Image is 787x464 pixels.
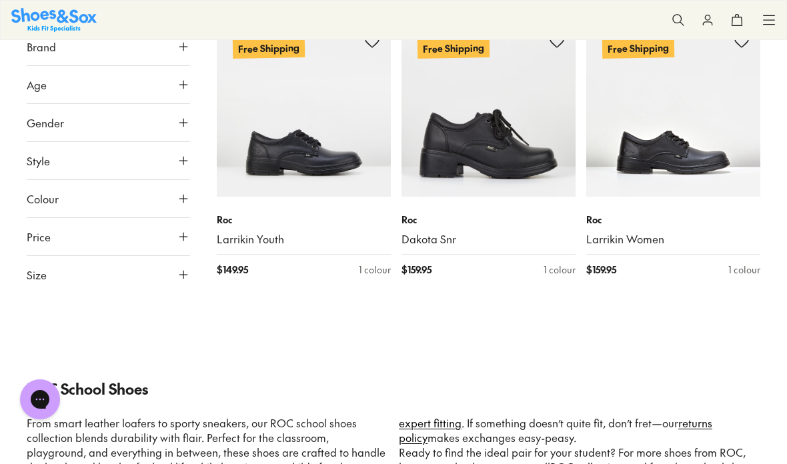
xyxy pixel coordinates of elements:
[13,375,67,424] iframe: Gorgias live chat messenger
[217,23,391,197] a: Free Shipping
[27,228,51,244] span: Price
[27,378,760,400] p: ROC School Shoes
[27,114,64,130] span: Gender
[418,38,490,59] p: Free Shipping
[586,23,760,197] a: Free Shipping
[27,38,56,54] span: Brand
[402,263,432,277] span: $ 159.95
[586,263,616,277] span: $ 159.95
[27,141,190,179] button: Style
[27,217,190,255] button: Price
[27,103,190,141] button: Gender
[27,190,59,206] span: Colour
[728,263,760,277] div: 1 colour
[399,415,712,445] a: returns policy
[27,76,47,92] span: Age
[217,232,391,247] a: Larrikin Youth
[11,8,97,31] img: SNS_Logo_Responsive.svg
[27,255,190,293] button: Size
[544,263,576,277] div: 1 colour
[586,232,760,247] a: Larrikin Women
[402,232,576,247] a: Dakota Snr
[359,263,391,277] div: 1 colour
[586,213,760,227] p: Roc
[27,266,47,282] span: Size
[233,38,305,59] p: Free Shipping
[27,27,190,65] button: Brand
[27,152,50,168] span: Style
[27,65,190,103] button: Age
[27,179,190,217] button: Colour
[217,213,391,227] p: Roc
[11,8,97,31] a: Shoes & Sox
[402,23,576,197] a: Free Shipping
[602,38,674,59] p: Free Shipping
[402,213,576,227] p: Roc
[217,263,248,277] span: $ 149.95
